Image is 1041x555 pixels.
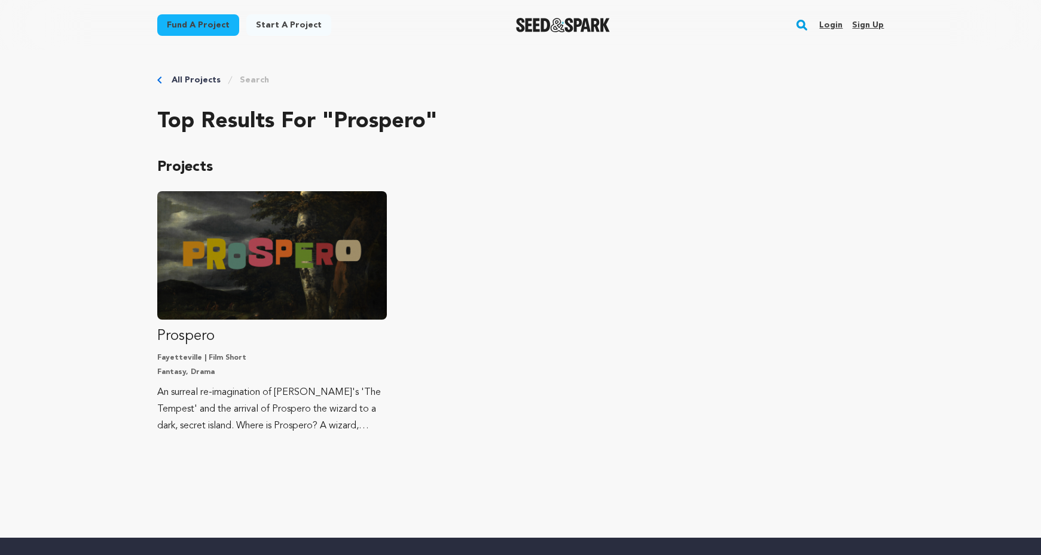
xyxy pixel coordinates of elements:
[157,191,387,434] a: Fund Prospero
[157,327,387,346] p: Prospero
[157,384,387,434] p: An surreal re-imagination of [PERSON_NAME]'s 'The Tempest' and the arrival of Prospero the wizard...
[246,14,331,36] a: Start a project
[157,110,884,134] h2: Top results for "prospero"
[516,18,610,32] a: Seed&Spark Homepage
[157,14,239,36] a: Fund a project
[157,74,884,86] div: Breadcrumb
[819,16,842,35] a: Login
[172,74,221,86] a: All Projects
[852,16,884,35] a: Sign up
[240,74,269,86] a: Search
[516,18,610,32] img: Seed&Spark Logo Dark Mode
[157,158,884,177] p: Projects
[157,353,387,363] p: Fayetteville | Film Short
[157,367,387,377] p: Fantasy, Drama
